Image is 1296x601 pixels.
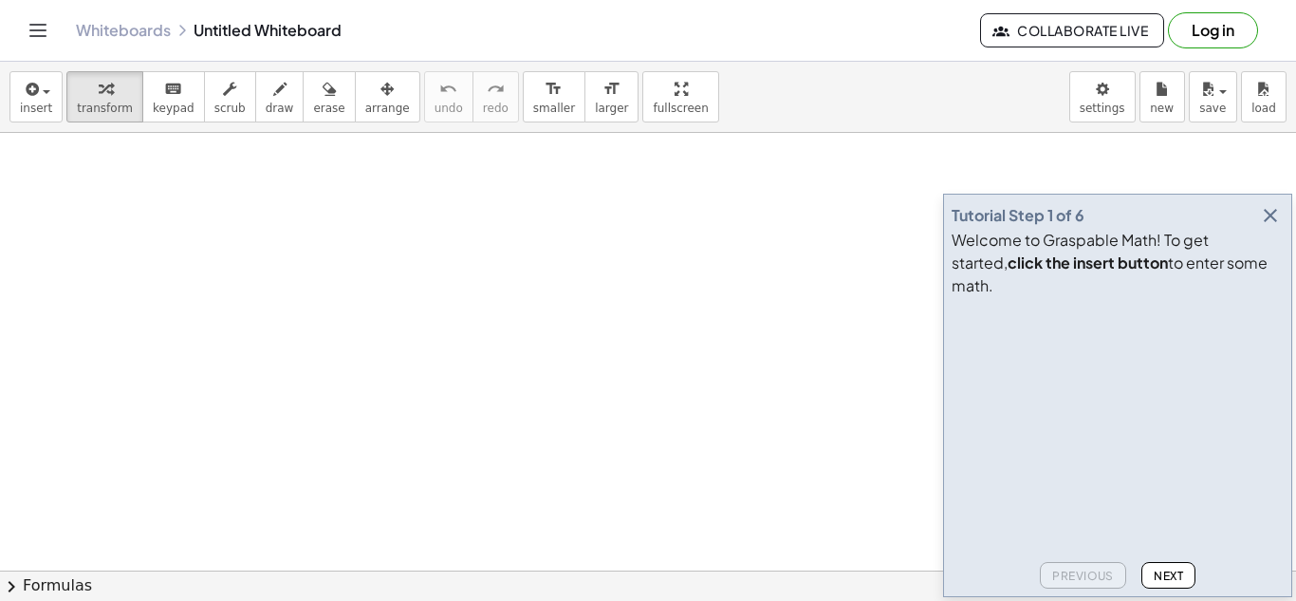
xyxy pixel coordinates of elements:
[1080,102,1125,115] span: settings
[313,102,344,115] span: erase
[424,71,473,122] button: undoundo
[595,102,628,115] span: larger
[1069,71,1136,122] button: settings
[545,78,563,101] i: format_size
[66,71,143,122] button: transform
[1154,569,1183,583] span: Next
[20,102,52,115] span: insert
[355,71,420,122] button: arrange
[303,71,355,122] button: erase
[1150,102,1174,115] span: new
[487,78,505,101] i: redo
[204,71,256,122] button: scrub
[483,102,509,115] span: redo
[642,71,718,122] button: fullscreen
[77,102,133,115] span: transform
[365,102,410,115] span: arrange
[952,204,1084,227] div: Tutorial Step 1 of 6
[23,15,53,46] button: Toggle navigation
[439,78,457,101] i: undo
[533,102,575,115] span: smaller
[653,102,708,115] span: fullscreen
[255,71,305,122] button: draw
[142,71,205,122] button: keyboardkeypad
[435,102,463,115] span: undo
[1199,102,1226,115] span: save
[1139,71,1185,122] button: new
[1141,562,1195,589] button: Next
[1168,12,1258,48] button: Log in
[153,102,194,115] span: keypad
[214,102,246,115] span: scrub
[472,71,519,122] button: redoredo
[164,78,182,101] i: keyboard
[76,21,171,40] a: Whiteboards
[1189,71,1237,122] button: save
[1251,102,1276,115] span: load
[952,229,1284,297] div: Welcome to Graspable Math! To get started, to enter some math.
[1008,253,1168,272] b: click the insert button
[1241,71,1287,122] button: load
[523,71,585,122] button: format_sizesmaller
[9,71,63,122] button: insert
[996,22,1148,39] span: Collaborate Live
[266,102,294,115] span: draw
[602,78,620,101] i: format_size
[980,13,1164,47] button: Collaborate Live
[584,71,639,122] button: format_sizelarger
